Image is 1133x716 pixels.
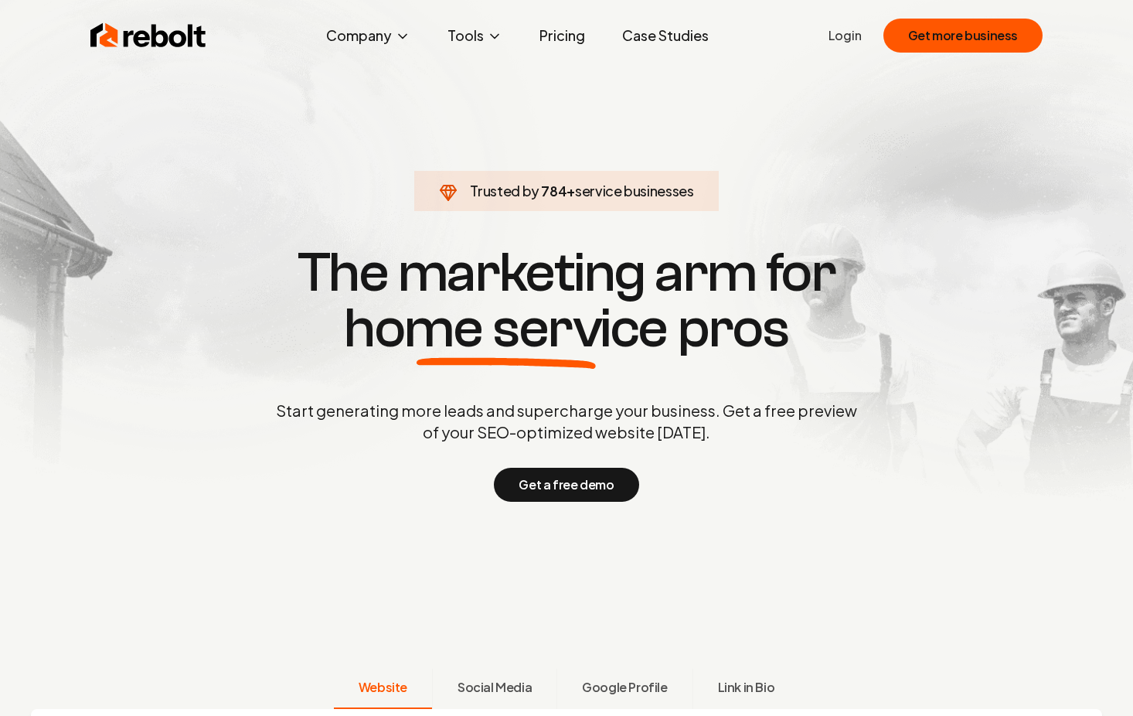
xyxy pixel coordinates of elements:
p: Start generating more leads and supercharge your business. Get a free preview of your SEO-optimiz... [273,400,860,443]
a: Pricing [527,20,597,51]
span: Website [359,678,407,697]
button: Link in Bio [692,669,800,709]
button: Google Profile [556,669,692,709]
button: Social Media [432,669,556,709]
button: Website [334,669,432,709]
img: Rebolt Logo [90,20,206,51]
button: Tools [435,20,515,51]
span: Trusted by [470,182,539,199]
a: Case Studies [610,20,721,51]
button: Company [314,20,423,51]
span: 784 [541,180,566,202]
span: Google Profile [582,678,667,697]
span: Social Media [458,678,532,697]
span: service businesses [575,182,694,199]
button: Get a free demo [494,468,638,502]
span: + [566,182,575,199]
h1: The marketing arm for pros [196,245,937,356]
button: Get more business [883,19,1043,53]
span: home service [344,301,668,356]
span: Link in Bio [718,678,775,697]
a: Login [828,26,862,45]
